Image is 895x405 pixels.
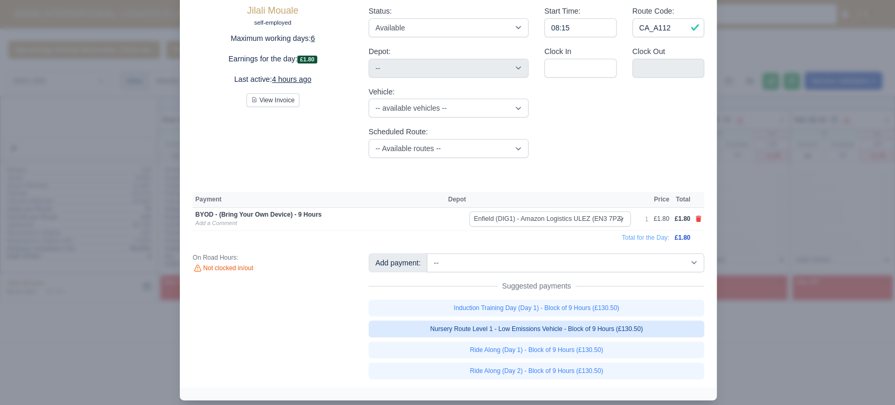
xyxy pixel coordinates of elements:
th: Total [672,192,693,208]
label: Clock In [544,46,571,58]
label: Status: [369,5,392,17]
a: Ride Along (Day 1) - Block of 9 Hours (£130.50) [369,342,705,358]
a: Induction Training Day (Day 1) - Block of 9 Hours (£130.50) [369,300,705,316]
span: Suggested payments [498,281,575,291]
th: Payment [192,192,445,208]
div: 1 [645,215,649,223]
span: £1.80 [674,215,690,222]
label: Start Time: [544,5,580,17]
u: 6 [311,34,315,42]
div: BYOD - (Bring Your Own Device) - 9 Hours [195,210,431,219]
u: 4 hours ago [272,75,311,83]
div: Add payment: [369,253,427,272]
label: Clock Out [632,46,665,58]
th: Price [651,192,672,208]
iframe: Chat Widget [843,355,895,405]
th: Depot [446,192,642,208]
a: Nursery Route Level 1 - Low Emissions Vehicle - Block of 9 Hours (£130.50) [369,321,705,337]
label: Depot: [369,46,391,58]
span: £1.80 [674,234,690,241]
a: Jilali Mouale [247,5,298,16]
p: Earnings for the day: [192,53,352,65]
label: Vehicle: [369,86,395,98]
p: Maximum working days: [192,33,352,45]
small: self-employed [254,19,292,26]
td: £1.80 [651,208,672,231]
label: Scheduled Route: [369,126,428,138]
button: View Invoice [246,93,299,107]
a: Add a Comment [195,220,236,226]
div: On Road Hours: [192,253,352,262]
p: Last active: [192,73,352,86]
span: Total for the Day: [622,234,670,241]
a: Ride Along (Day 2) - Block of 9 Hours (£130.50) [369,363,705,379]
div: Not clocked in/out [192,264,352,273]
span: £1.80 [297,56,317,63]
label: Route Code: [632,5,674,17]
